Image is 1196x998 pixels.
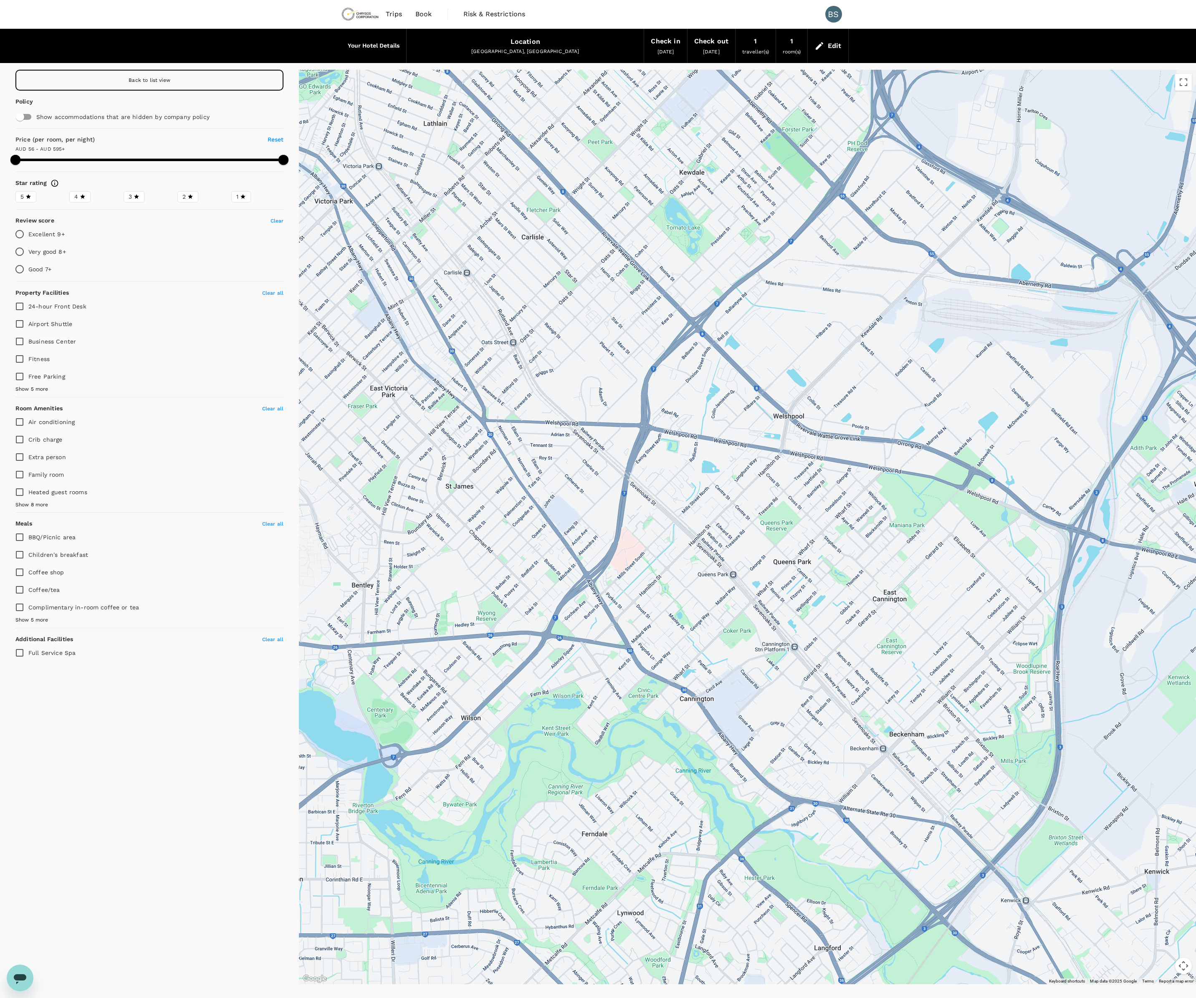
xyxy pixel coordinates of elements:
[790,35,793,47] div: 1
[262,290,283,296] span: Clear all
[703,49,720,55] span: [DATE]
[28,534,76,541] span: BBQ/Picnic area
[15,216,54,225] h6: Review score
[415,9,432,19] span: Book
[15,635,73,644] h6: Additional Facilities
[1175,958,1192,974] button: Map camera controls
[74,192,78,201] span: 4
[262,521,283,527] span: Clear all
[15,146,65,152] span: AUD 56 - AUD 595+
[28,569,64,576] span: Coffee shop
[36,113,248,121] p: Show accommodations that are hidden by company policy
[1090,979,1137,983] span: Map data ©2025 Google
[268,136,284,143] span: Reset
[413,48,637,56] div: [GEOGRAPHIC_DATA], [GEOGRAPHIC_DATA]
[28,321,72,327] span: Airport Shuttle
[28,586,60,593] span: Coffee/tea
[15,70,283,91] a: Back to list view
[51,179,59,187] svg: Star ratings are awarded to properties to represent the quality of services, facilities, and amen...
[28,604,139,611] span: Complimentary in-room coffee or tea
[129,77,170,83] span: Back to list view
[825,6,842,23] div: BS
[1159,979,1193,983] a: Report a map error
[20,192,24,201] span: 5
[28,436,63,443] span: Crib charge
[15,519,32,528] h6: Meals
[341,5,379,23] img: Chrysos Corporation
[15,616,48,624] span: Show 5 more
[28,489,87,495] span: Heated guest rooms
[28,419,75,425] span: Air conditioning
[742,49,769,55] span: traveller(s)
[28,373,65,380] span: Free Parking
[28,303,86,310] span: 24-hour Front Desk
[348,41,400,51] h6: Your Hotel Details
[463,9,526,19] span: Risk & Restrictions
[28,265,51,273] p: Good 7+
[262,406,283,412] span: Clear all
[1049,978,1085,984] button: Keyboard shortcuts
[828,40,842,52] div: Edit
[1175,74,1192,91] button: Toggle fullscreen view
[236,192,238,201] span: 1
[28,230,65,238] p: Excellent 9+
[754,35,757,47] div: 1
[271,218,284,224] span: Clear
[301,973,329,984] a: Click to see this area on Google Maps
[28,356,50,362] span: Fitness
[7,965,33,991] iframe: Button to launch messaging window
[511,36,540,48] div: Location
[28,649,76,656] span: Full Service Spa
[301,973,329,984] img: Google
[129,192,132,201] span: 3
[15,135,217,144] h6: Price (per room, per night)
[1142,979,1154,983] a: Terms (opens in new tab)
[15,288,69,298] h6: Property Facilities
[694,35,728,47] div: Check out
[28,454,66,460] span: Extra person
[15,501,48,509] span: Show 8 more
[15,179,47,188] h6: Star rating
[15,404,63,413] h6: Room Amenities
[651,35,680,47] div: Check in
[28,551,88,558] span: Children's breakfast
[28,248,66,256] p: Very good 8+
[28,338,76,345] span: Business Center
[386,9,402,19] span: Trips
[262,637,283,642] span: Clear all
[783,49,801,55] span: room(s)
[28,471,64,478] span: Family room
[657,49,674,55] span: [DATE]
[182,192,186,201] span: 2
[15,97,35,106] p: Policy
[15,385,48,394] span: Show 5 more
